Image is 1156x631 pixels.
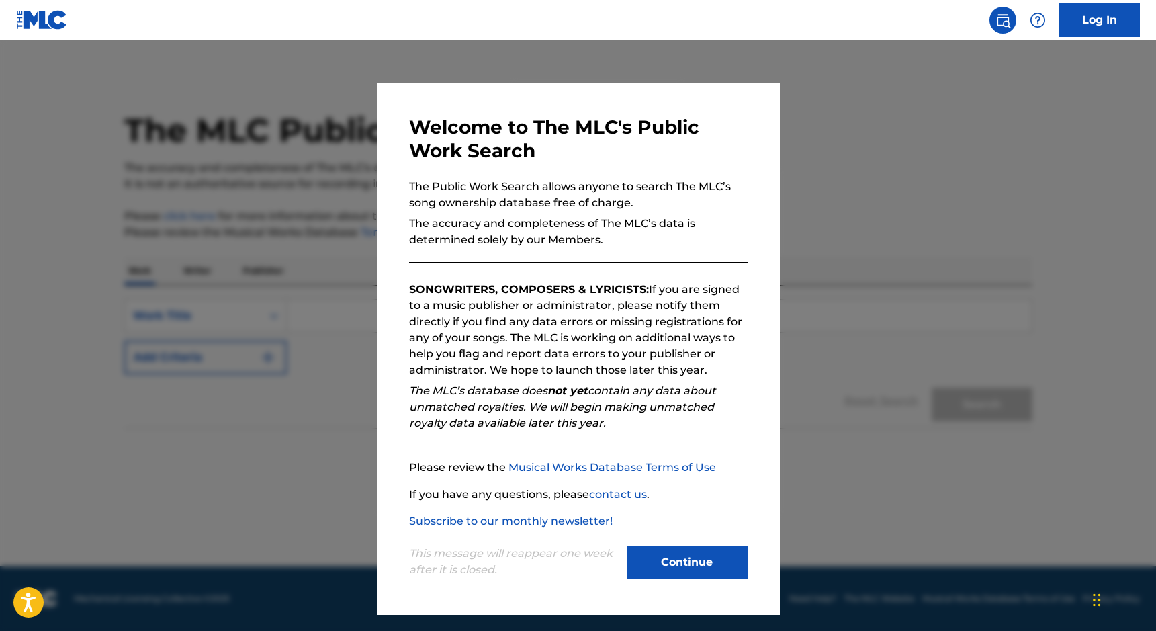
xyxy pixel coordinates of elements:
strong: not yet [547,384,588,397]
em: The MLC’s database does contain any data about unmatched royalties. We will begin making unmatche... [409,384,716,429]
a: Subscribe to our monthly newsletter! [409,515,613,528]
a: Musical Works Database Terms of Use [508,461,716,474]
strong: SONGWRITERS, COMPOSERS & LYRICISTS: [409,283,649,296]
button: Continue [627,546,748,579]
p: If you are signed to a music publisher or administrator, please notify them directly if you find ... [409,282,748,378]
div: Help [1024,7,1051,34]
a: contact us [589,488,647,501]
a: Log In [1059,3,1140,37]
p: If you have any questions, please . [409,487,748,503]
img: search [995,12,1011,28]
img: help [1030,12,1046,28]
h3: Welcome to The MLC's Public Work Search [409,116,748,163]
img: MLC Logo [16,10,68,30]
p: This message will reappear one week after it is closed. [409,546,619,578]
p: Please review the [409,460,748,476]
p: The accuracy and completeness of The MLC’s data is determined solely by our Members. [409,216,748,248]
iframe: Chat Widget [1089,566,1156,631]
div: Drag [1093,580,1101,620]
a: Public Search [989,7,1016,34]
p: The Public Work Search allows anyone to search The MLC’s song ownership database free of charge. [409,179,748,211]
